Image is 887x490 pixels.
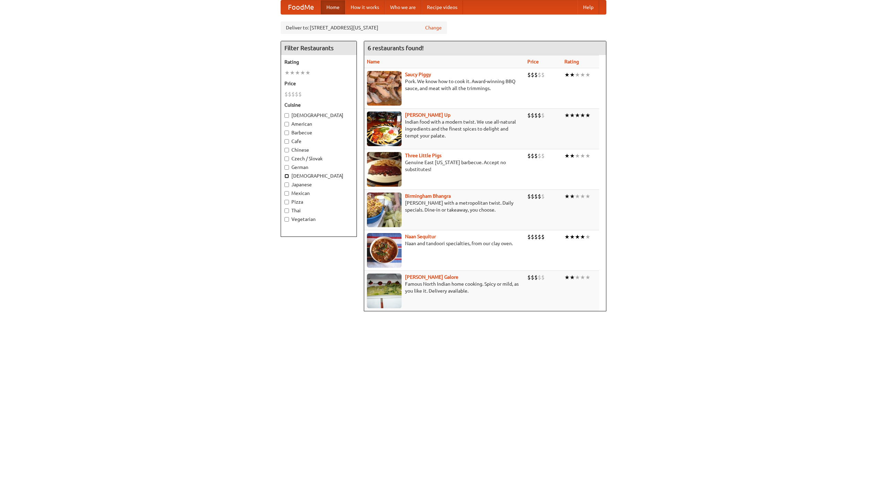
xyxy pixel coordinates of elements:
[527,233,531,241] li: $
[367,159,522,173] p: Genuine East [US_STATE] barbecue. Accept no substitutes!
[534,112,538,119] li: $
[580,233,585,241] li: ★
[367,274,402,308] img: currygalore.jpg
[284,182,289,187] input: Japanese
[531,71,534,79] li: $
[368,45,424,51] ng-pluralize: 6 restaurants found!
[578,0,599,14] a: Help
[564,193,570,200] li: ★
[281,0,321,14] a: FoodMe
[281,41,357,55] h4: Filter Restaurants
[284,165,289,170] input: German
[538,152,541,160] li: $
[575,193,580,200] li: ★
[405,274,458,280] a: [PERSON_NAME] Galore
[570,152,575,160] li: ★
[585,193,590,200] li: ★
[425,24,442,31] a: Change
[580,152,585,160] li: ★
[367,193,402,227] img: bhangra.jpg
[527,71,531,79] li: $
[284,198,353,205] label: Pizza
[527,152,531,160] li: $
[284,146,353,153] label: Chinese
[534,233,538,241] li: $
[534,71,538,79] li: $
[541,112,545,119] li: $
[321,0,345,14] a: Home
[531,233,534,241] li: $
[284,174,289,178] input: [DEMOGRAPHIC_DATA]
[527,274,531,281] li: $
[284,69,290,77] li: ★
[570,193,575,200] li: ★
[405,72,431,77] a: Saucy Piggy
[580,71,585,79] li: ★
[570,71,575,79] li: ★
[527,193,531,200] li: $
[564,59,579,64] a: Rating
[534,193,538,200] li: $
[585,152,590,160] li: ★
[405,112,450,118] b: [PERSON_NAME] Up
[367,112,402,146] img: curryup.jpg
[385,0,421,14] a: Who we are
[405,193,451,199] a: Birmingham Bhangra
[367,152,402,187] img: littlepigs.jpg
[284,80,353,87] h5: Price
[345,0,385,14] a: How it works
[284,164,353,171] label: German
[405,153,441,158] a: Three Little Pigs
[538,71,541,79] li: $
[284,190,353,197] label: Mexican
[284,129,353,136] label: Barbecue
[570,274,575,281] li: ★
[564,71,570,79] li: ★
[367,118,522,139] p: Indian food with a modern twist. We use all-natural ingredients and the finest spices to delight ...
[531,112,534,119] li: $
[291,90,295,98] li: $
[585,233,590,241] li: ★
[538,112,541,119] li: $
[564,112,570,119] li: ★
[367,78,522,92] p: Pork. We know how to cook it. Award-winning BBQ sauce, and meat with all the trimmings.
[284,148,289,152] input: Chinese
[284,200,289,204] input: Pizza
[527,59,539,64] a: Price
[531,274,534,281] li: $
[541,71,545,79] li: $
[367,240,522,247] p: Naan and tandoori specialties, from our clay oven.
[541,274,545,281] li: $
[585,71,590,79] li: ★
[570,233,575,241] li: ★
[575,152,580,160] li: ★
[570,112,575,119] li: ★
[541,233,545,241] li: $
[538,193,541,200] li: $
[531,193,534,200] li: $
[284,157,289,161] input: Czech / Slovak
[284,112,353,119] label: [DEMOGRAPHIC_DATA]
[298,90,302,98] li: $
[575,71,580,79] li: ★
[585,112,590,119] li: ★
[284,155,353,162] label: Czech / Slovak
[538,233,541,241] li: $
[284,131,289,135] input: Barbecue
[281,21,447,34] div: Deliver to: [STREET_ADDRESS][US_STATE]
[534,152,538,160] li: $
[541,152,545,160] li: $
[288,90,291,98] li: $
[300,69,305,77] li: ★
[575,233,580,241] li: ★
[534,274,538,281] li: $
[580,274,585,281] li: ★
[575,274,580,281] li: ★
[405,234,436,239] a: Naan Sequitur
[284,139,289,144] input: Cafe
